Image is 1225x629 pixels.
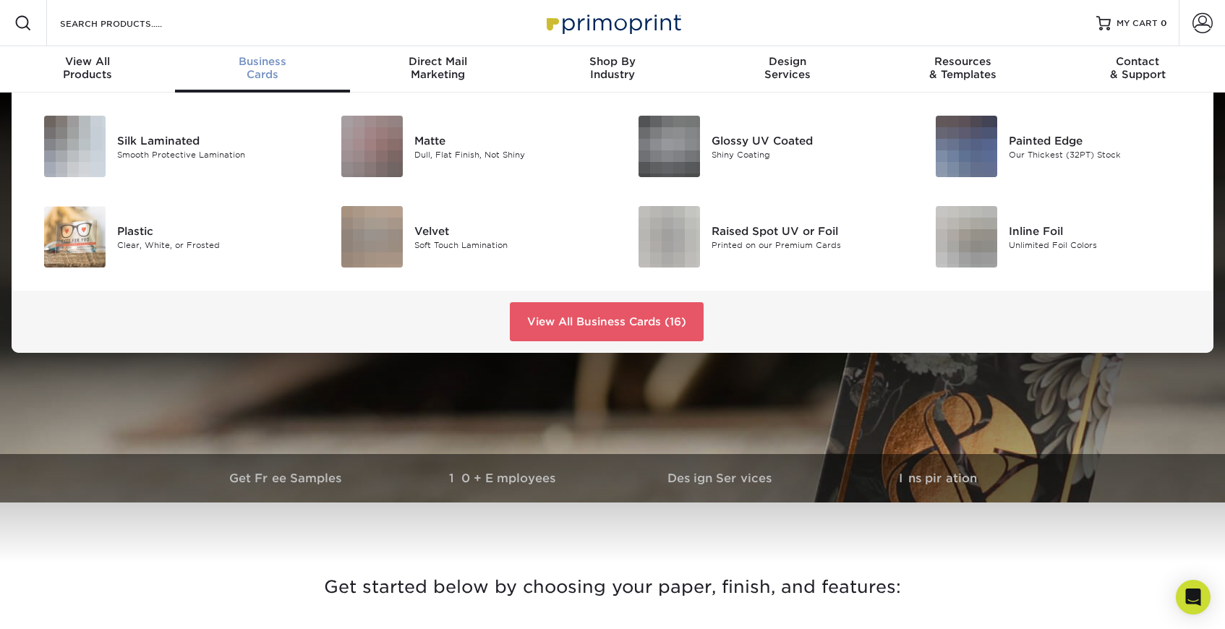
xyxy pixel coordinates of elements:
iframe: Google Customer Reviews [4,585,123,624]
div: Inline Foil [1009,223,1196,239]
div: Printed on our Premium Cards [712,239,899,251]
div: Plastic [117,223,304,239]
span: MY CART [1117,17,1158,30]
div: Industry [525,55,700,81]
a: View All Business Cards (16) [510,302,704,341]
a: Direct MailMarketing [350,46,525,93]
a: Inline Foil Business Cards Inline Foil Unlimited Foil Colors [921,200,1196,273]
div: Marketing [350,55,525,81]
a: BusinessCards [175,46,350,93]
span: Design [700,55,875,68]
div: Our Thickest (32PT) Stock [1009,148,1196,161]
div: Raised Spot UV or Foil [712,223,899,239]
img: Matte Business Cards [341,116,403,177]
a: Matte Business Cards Matte Dull, Flat Finish, Not Shiny [326,110,602,183]
div: Soft Touch Lamination [414,239,602,251]
span: Business [175,55,350,68]
div: & Support [1050,55,1225,81]
span: Direct Mail [350,55,525,68]
div: Shiny Coating [712,148,899,161]
a: Velvet Business Cards Velvet Soft Touch Lamination [326,200,602,273]
div: Services [700,55,875,81]
img: Glossy UV Coated Business Cards [639,116,700,177]
img: Velvet Business Cards [341,206,403,268]
div: Dull, Flat Finish, Not Shiny [414,148,602,161]
div: Clear, White, or Frosted [117,239,304,251]
img: Plastic Business Cards [44,206,106,268]
h3: Get started below by choosing your paper, finish, and features: [189,555,1036,620]
div: Velvet [414,223,602,239]
div: & Templates [875,55,1050,81]
a: Resources& Templates [875,46,1050,93]
img: Inline Foil Business Cards [936,206,997,268]
a: Painted Edge Business Cards Painted Edge Our Thickest (32PT) Stock [921,110,1196,183]
span: Resources [875,55,1050,68]
div: Glossy UV Coated [712,132,899,148]
input: SEARCH PRODUCTS..... [59,14,200,32]
a: Raised Spot UV or Foil Business Cards Raised Spot UV or Foil Printed on our Premium Cards [623,200,899,273]
div: Unlimited Foil Colors [1009,239,1196,251]
div: Smooth Protective Lamination [117,148,304,161]
span: 0 [1161,18,1167,28]
a: Silk Laminated Business Cards Silk Laminated Smooth Protective Lamination [29,110,304,183]
div: Silk Laminated [117,132,304,148]
div: Cards [175,55,350,81]
a: Plastic Business Cards Plastic Clear, White, or Frosted [29,200,304,273]
a: Shop ByIndustry [525,46,700,93]
div: Matte [414,132,602,148]
img: Silk Laminated Business Cards [44,116,106,177]
a: Contact& Support [1050,46,1225,93]
img: Raised Spot UV or Foil Business Cards [639,206,700,268]
span: Contact [1050,55,1225,68]
img: Primoprint [540,7,685,38]
img: Painted Edge Business Cards [936,116,997,177]
div: Painted Edge [1009,132,1196,148]
a: Glossy UV Coated Business Cards Glossy UV Coated Shiny Coating [623,110,899,183]
span: Shop By [525,55,700,68]
div: Open Intercom Messenger [1176,580,1211,615]
a: DesignServices [700,46,875,93]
